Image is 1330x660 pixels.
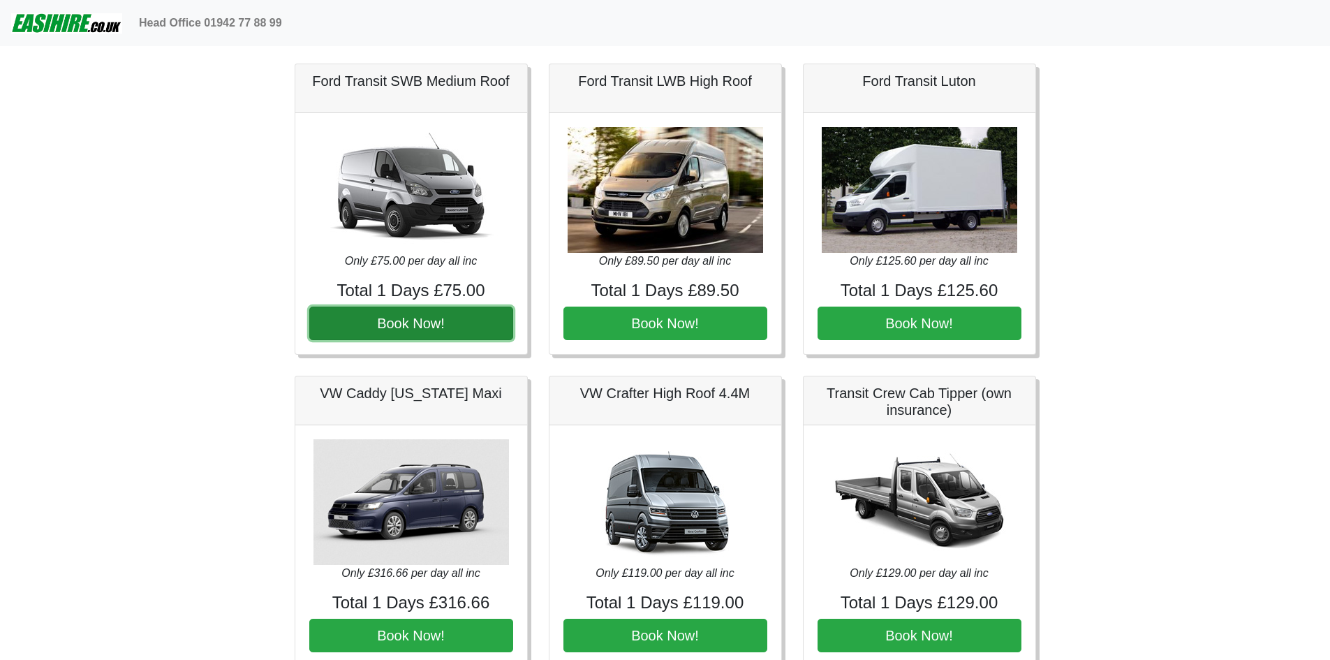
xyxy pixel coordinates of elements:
[309,307,513,340] button: Book Now!
[850,567,988,579] i: Only £129.00 per day all inc
[341,567,480,579] i: Only £316.66 per day all inc
[818,385,1021,418] h5: Transit Crew Cab Tipper (own insurance)
[818,281,1021,301] h4: Total 1 Days £125.60
[563,619,767,652] button: Book Now!
[563,73,767,89] h5: Ford Transit LWB High Roof
[309,73,513,89] h5: Ford Transit SWB Medium Roof
[133,9,288,37] a: Head Office 01942 77 88 99
[822,127,1017,253] img: Ford Transit Luton
[563,593,767,613] h4: Total 1 Days £119.00
[313,127,509,253] img: Ford Transit SWB Medium Roof
[596,567,734,579] i: Only £119.00 per day all inc
[599,255,731,267] i: Only £89.50 per day all inc
[11,9,122,37] img: easihire_logo_small.png
[563,307,767,340] button: Book Now!
[818,73,1021,89] h5: Ford Transit Luton
[818,593,1021,613] h4: Total 1 Days £129.00
[139,17,282,29] b: Head Office 01942 77 88 99
[822,439,1017,565] img: Transit Crew Cab Tipper (own insurance)
[309,619,513,652] button: Book Now!
[309,385,513,402] h5: VW Caddy [US_STATE] Maxi
[818,307,1021,340] button: Book Now!
[345,255,477,267] i: Only £75.00 per day all inc
[309,593,513,613] h4: Total 1 Days £316.66
[568,127,763,253] img: Ford Transit LWB High Roof
[563,281,767,301] h4: Total 1 Days £89.50
[850,255,988,267] i: Only £125.60 per day all inc
[563,385,767,402] h5: VW Crafter High Roof 4.4M
[818,619,1021,652] button: Book Now!
[309,281,513,301] h4: Total 1 Days £75.00
[313,439,509,565] img: VW Caddy California Maxi
[568,439,763,565] img: VW Crafter High Roof 4.4M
